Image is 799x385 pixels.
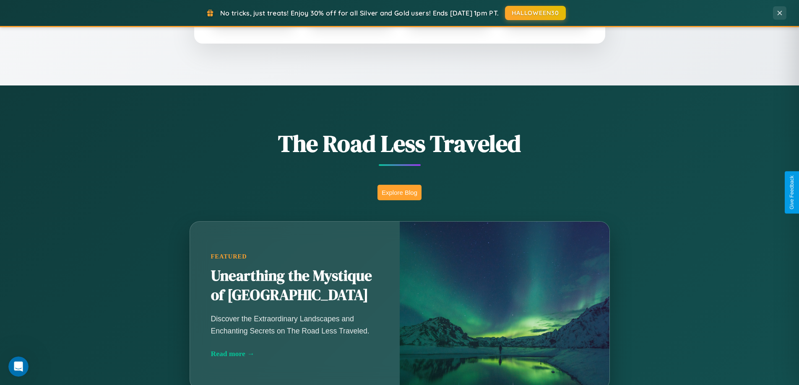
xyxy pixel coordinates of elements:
div: Give Feedback [789,176,795,209]
p: Discover the Extraordinary Landscapes and Enchanting Secrets on The Road Less Traveled. [211,313,379,336]
h1: The Road Less Traveled [148,127,651,160]
button: Explore Blog [377,185,422,200]
span: No tricks, just treats! Enjoy 30% off for all Silver and Gold users! Ends [DATE] 1pm PT. [220,9,499,17]
div: Read more → [211,349,379,358]
div: Featured [211,253,379,260]
iframe: Intercom live chat [8,357,29,377]
h2: Unearthing the Mystique of [GEOGRAPHIC_DATA] [211,266,379,305]
button: HALLOWEEN30 [505,6,566,20]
